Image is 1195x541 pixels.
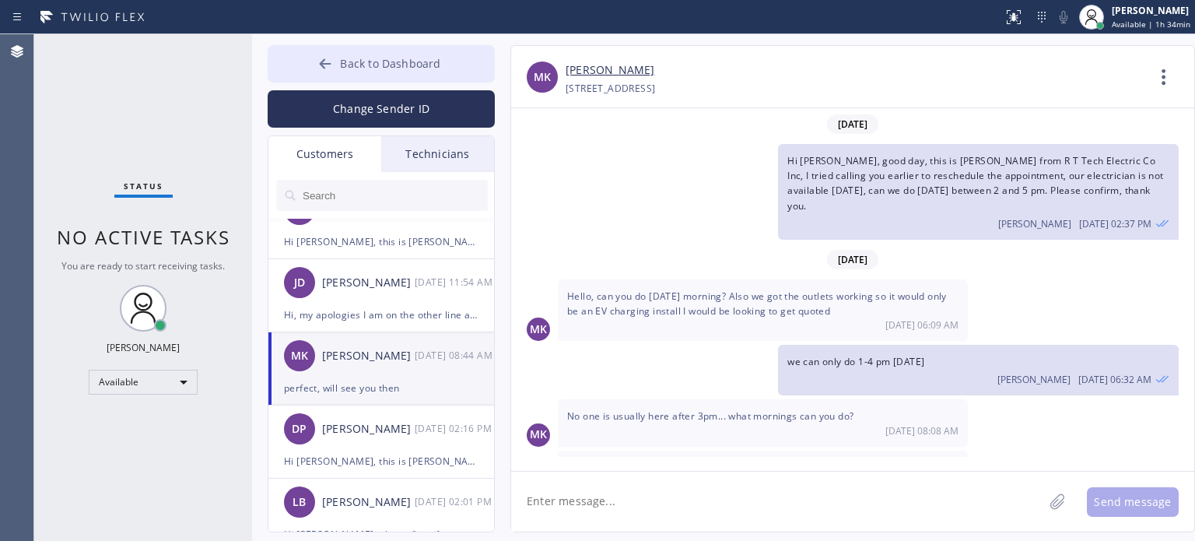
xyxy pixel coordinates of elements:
[558,451,968,497] div: 09/09/2025 9:08 AM
[827,114,878,134] span: [DATE]
[291,347,308,365] span: MK
[534,69,551,86] span: MK
[322,494,415,511] div: [PERSON_NAME]
[998,217,1071,230] span: [PERSON_NAME]
[885,424,958,437] span: [DATE] 08:08 AM
[787,355,924,368] span: we can only do 1-4 pm [DATE]
[885,318,958,332] span: [DATE] 06:09 AM
[268,90,495,128] button: Change Sender ID
[1079,217,1151,230] span: [DATE] 02:37 PM
[567,409,853,423] span: No one is usually here after 3pm... what mornings can you do?
[322,347,415,365] div: [PERSON_NAME]
[778,144,1179,240] div: 09/08/2025 9:37 AM
[268,136,381,172] div: Customers
[301,180,488,211] input: Search
[124,181,163,191] span: Status
[61,259,225,272] span: You are ready to start receiving tasks.
[778,345,1179,395] div: 09/09/2025 9:32 AM
[57,224,230,250] span: No active tasks
[294,274,305,292] span: JD
[284,452,478,470] div: Hi [PERSON_NAME], this is [PERSON_NAME] from Mac Fhionnghaile & Sons, I already sent the estimate...
[415,420,496,437] div: 09/08/2025 9:16 AM
[1053,6,1074,28] button: Mute
[566,79,655,97] div: [STREET_ADDRESS]
[340,56,440,71] span: Back to Dashboard
[415,273,496,291] div: 09/09/2025 9:54 AM
[322,274,415,292] div: [PERSON_NAME]
[284,306,478,324] div: Hi, my apologies I am on the other line at the moment. I will contact you as soon as possible. Th...
[1078,373,1151,386] span: [DATE] 06:32 AM
[558,279,968,341] div: 09/09/2025 9:09 AM
[530,426,547,444] span: MK
[567,290,947,318] span: Hello, can you do [DATE] morning? Also we got the outlets working so it would only be an EV charg...
[107,341,180,354] div: [PERSON_NAME]
[89,370,198,395] div: Available
[415,346,496,364] div: 09/09/2025 9:44 AM
[284,233,478,251] div: Hi [PERSON_NAME], this is [PERSON_NAME] from Top Rated Electric, I already sent the paid invoice ...
[787,154,1163,213] span: Hi [PERSON_NAME], good day, this is [PERSON_NAME] from R T Tech Electric Co Inc, I tried calling ...
[1112,4,1190,17] div: [PERSON_NAME]
[530,321,547,339] span: MK
[1112,19,1190,30] span: Available | 1h 34min
[293,494,306,511] span: LB
[997,373,1071,386] span: [PERSON_NAME]
[415,493,496,511] div: 09/08/2025 9:01 AM
[558,399,968,446] div: 09/09/2025 9:08 AM
[566,61,654,79] a: [PERSON_NAME]
[284,379,478,397] div: perfect, will see you then
[381,136,494,172] div: Technicians
[268,45,495,83] button: Back to Dashboard
[322,420,415,438] div: [PERSON_NAME]
[827,250,878,269] span: [DATE]
[1087,487,1179,517] button: Send message
[292,420,307,438] span: DP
